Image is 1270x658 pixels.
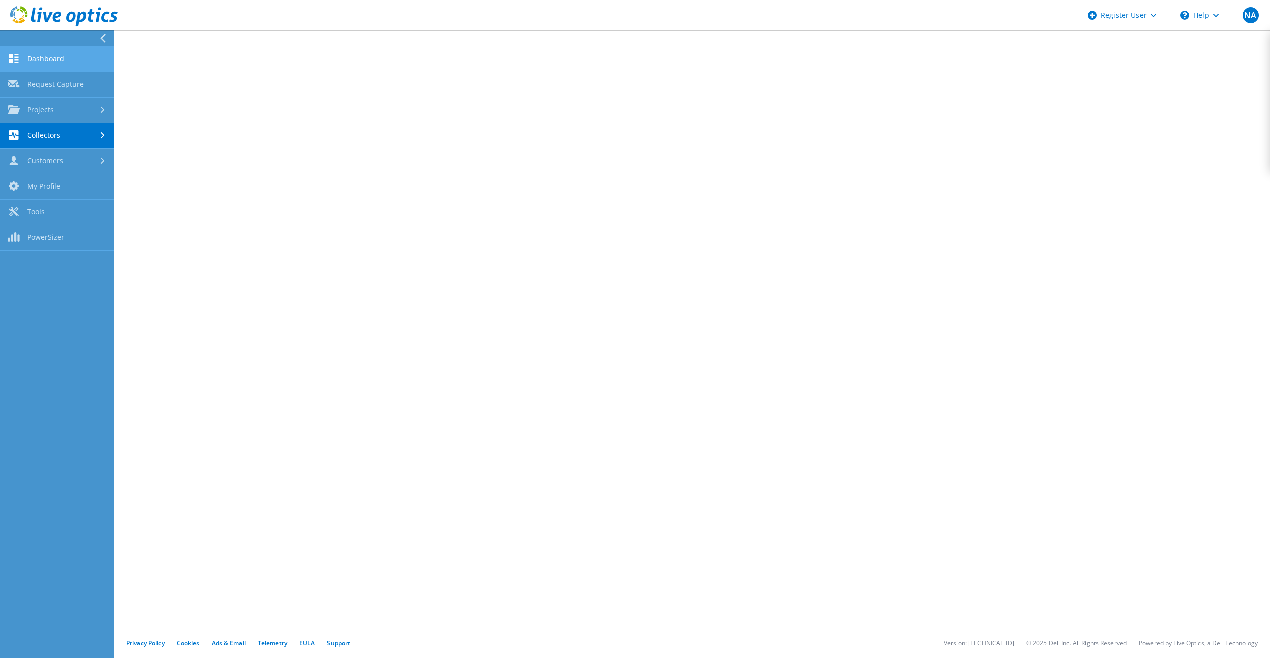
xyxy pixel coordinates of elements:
[1026,639,1127,647] li: © 2025 Dell Inc. All Rights Reserved
[299,639,315,647] a: EULA
[177,639,200,647] a: Cookies
[258,639,287,647] a: Telemetry
[126,639,165,647] a: Privacy Policy
[944,639,1014,647] li: Version: [TECHNICAL_ID]
[212,639,246,647] a: Ads & Email
[1243,7,1259,23] span: NA
[327,639,350,647] a: Support
[1139,639,1258,647] li: Powered by Live Optics, a Dell Technology
[1180,11,1189,20] svg: \n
